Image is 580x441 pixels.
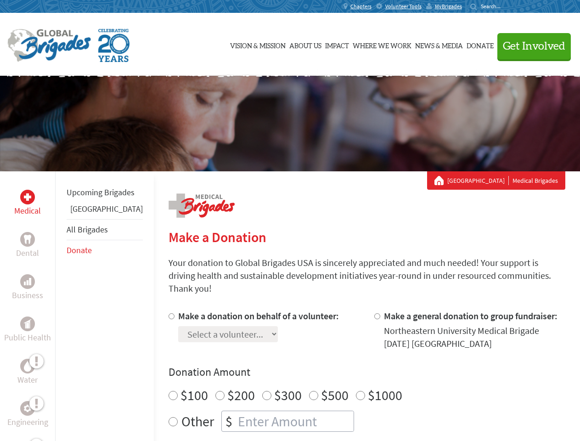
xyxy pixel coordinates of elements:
img: Medical [24,193,31,201]
a: BusinessBusiness [12,274,43,302]
h2: Make a Donation [169,229,565,245]
span: MyBrigades [435,3,462,10]
a: [GEOGRAPHIC_DATA] [447,176,509,185]
a: [GEOGRAPHIC_DATA] [70,204,143,214]
div: Business [20,274,35,289]
span: Get Involved [503,41,565,52]
label: $1000 [368,386,402,404]
label: $500 [321,386,349,404]
li: Upcoming Brigades [67,182,143,203]
span: Volunteer Tools [385,3,422,10]
label: Make a general donation to group fundraiser: [384,310,557,322]
a: News & Media [415,22,463,68]
img: logo-medical.png [169,193,235,218]
div: Water [20,359,35,373]
button: Get Involved [497,33,571,59]
img: Global Brigades Celebrating 20 Years [98,29,130,62]
a: Public HealthPublic Health [4,317,51,344]
a: EngineeringEngineering [7,401,48,429]
div: Medical Brigades [434,176,558,185]
img: Public Health [24,319,31,328]
p: Medical [14,204,41,217]
input: Enter Amount [236,411,354,431]
a: All Brigades [67,224,108,235]
span: Chapters [350,3,372,10]
div: Engineering [20,401,35,416]
a: Donate [67,245,92,255]
a: WaterWater [17,359,38,386]
a: Impact [325,22,349,68]
img: Water [24,361,31,371]
a: Donate [467,22,494,68]
label: Other [181,411,214,432]
img: Engineering [24,405,31,412]
img: Dental [24,235,31,243]
li: Panama [67,203,143,219]
img: Global Brigades Logo [7,29,91,62]
p: Engineering [7,416,48,429]
h4: Donation Amount [169,365,565,379]
label: $200 [227,386,255,404]
li: Donate [67,240,143,260]
a: About Us [289,22,321,68]
a: MedicalMedical [14,190,41,217]
a: Where We Work [353,22,411,68]
div: Medical [20,190,35,204]
a: DentalDental [16,232,39,260]
label: $300 [274,386,302,404]
img: Business [24,278,31,285]
p: Public Health [4,331,51,344]
div: Dental [20,232,35,247]
label: Make a donation on behalf of a volunteer: [178,310,339,322]
p: Your donation to Global Brigades USA is sincerely appreciated and much needed! Your support is dr... [169,256,565,295]
p: Business [12,289,43,302]
label: $100 [180,386,208,404]
div: Public Health [20,317,35,331]
p: Water [17,373,38,386]
p: Dental [16,247,39,260]
a: Upcoming Brigades [67,187,135,198]
a: Vision & Mission [230,22,286,68]
div: Northeastern University Medical Brigade [DATE] [GEOGRAPHIC_DATA] [384,324,565,350]
input: Search... [481,3,507,10]
div: $ [222,411,236,431]
li: All Brigades [67,219,143,240]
